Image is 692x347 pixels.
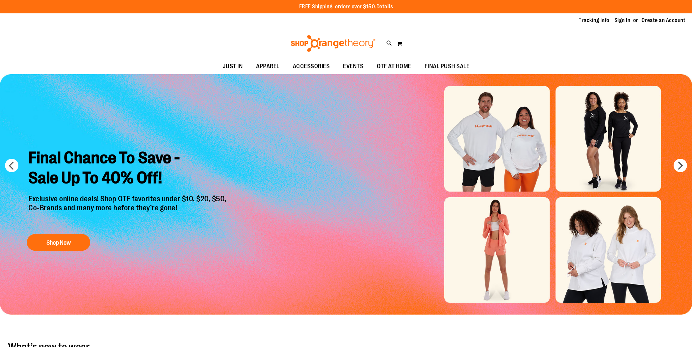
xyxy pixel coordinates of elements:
[23,143,233,254] a: Final Chance To Save -Sale Up To 40% Off! Exclusive online deals! Shop OTF favorites under $10, $...
[579,17,609,24] a: Tracking Info
[23,143,233,195] h2: Final Chance To Save - Sale Up To 40% Off!
[674,159,687,172] button: next
[299,3,393,11] p: FREE Shipping, orders over $150.
[376,4,393,10] a: Details
[425,59,470,74] span: FINAL PUSH SALE
[5,159,18,172] button: prev
[377,59,411,74] span: OTF AT HOME
[23,195,233,227] p: Exclusive online deals! Shop OTF favorites under $10, $20, $50, Co-Brands and many more before th...
[614,17,630,24] a: Sign In
[223,59,243,74] span: JUST IN
[256,59,279,74] span: APPAREL
[27,234,90,251] button: Shop Now
[343,59,363,74] span: EVENTS
[293,59,330,74] span: ACCESSORIES
[290,35,376,52] img: Shop Orangetheory
[642,17,686,24] a: Create an Account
